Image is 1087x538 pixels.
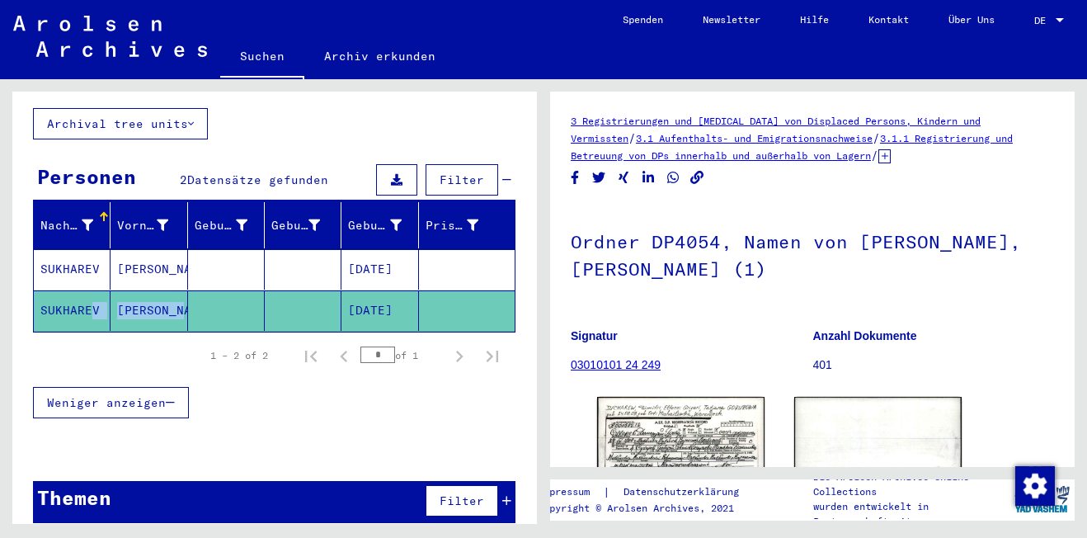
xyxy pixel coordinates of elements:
[571,329,618,342] b: Signatur
[13,16,207,57] img: Arolsen_neg.svg
[591,168,608,188] button: Share on Twitter
[341,249,418,290] mat-cell: [DATE]
[195,212,268,238] div: Geburtsname
[34,249,111,290] mat-cell: SUKHAREV
[615,168,633,188] button: Share on Xing
[871,148,878,163] span: /
[327,339,360,372] button: Previous page
[117,212,189,238] div: Vorname
[440,172,484,187] span: Filter
[567,168,584,188] button: Share on Facebook
[188,202,265,248] mat-header-cell: Geburtsname
[571,115,981,144] a: 3 Registrierungen und [MEDICAL_DATA] von Displaced Persons, Kindern und Vermissten
[111,249,187,290] mat-cell: [PERSON_NAME]
[665,168,682,188] button: Share on WhatsApp
[813,356,1055,374] p: 401
[341,290,418,331] mat-cell: [DATE]
[426,164,498,196] button: Filter
[636,132,873,144] a: 3.1 Aufenthalts- und Emigrationsnachweise
[33,108,208,139] button: Archival tree units
[538,484,759,501] div: |
[538,501,759,516] p: Copyright © Arolsen Archives, 2021
[111,290,187,331] mat-cell: [PERSON_NAME]
[271,212,341,238] div: Geburt‏
[440,493,484,508] span: Filter
[34,290,111,331] mat-cell: SUKHAREV
[610,484,759,501] a: Datenschutzerklärung
[476,339,509,372] button: Last page
[37,162,136,191] div: Personen
[426,485,498,517] button: Filter
[597,397,765,515] img: 001.jpg
[419,202,515,248] mat-header-cell: Prisoner #
[271,217,320,234] div: Geburt‏
[294,339,327,372] button: First page
[571,358,661,371] a: 03010101 24 249
[426,217,478,234] div: Prisoner #
[40,217,93,234] div: Nachname
[813,470,1009,499] p: Die Arolsen Archives Online-Collections
[265,202,341,248] mat-header-cell: Geburt‏
[180,172,187,187] span: 2
[360,347,443,363] div: of 1
[1034,15,1052,26] span: DE
[34,202,111,248] mat-header-cell: Nachname
[813,499,1009,529] p: wurden entwickelt in Partnerschaft mit
[640,168,657,188] button: Share on LinkedIn
[40,212,114,238] div: Nachname
[348,217,401,234] div: Geburtsdatum
[341,202,418,248] mat-header-cell: Geburtsdatum
[443,339,476,372] button: Next page
[1011,479,1073,520] img: yv_logo.png
[304,36,455,76] a: Archiv erkunden
[426,212,499,238] div: Prisoner #
[47,395,166,410] span: Weniger anzeigen
[117,217,168,234] div: Vorname
[348,212,421,238] div: Geburtsdatum
[187,172,328,187] span: Datensätze gefunden
[210,348,268,363] div: 1 – 2 of 2
[794,397,962,516] img: 002.jpg
[813,329,917,342] b: Anzahl Dokumente
[195,217,247,234] div: Geburtsname
[111,202,187,248] mat-header-cell: Vorname
[37,483,111,512] div: Themen
[33,387,189,418] button: Weniger anzeigen
[538,484,603,501] a: Impressum
[571,204,1054,304] h1: Ordner DP4054, Namen von [PERSON_NAME], [PERSON_NAME] (1)
[220,36,304,79] a: Suchen
[1015,466,1055,506] img: Zustimmung ändern
[689,168,706,188] button: Copy link
[873,130,880,145] span: /
[628,130,636,145] span: /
